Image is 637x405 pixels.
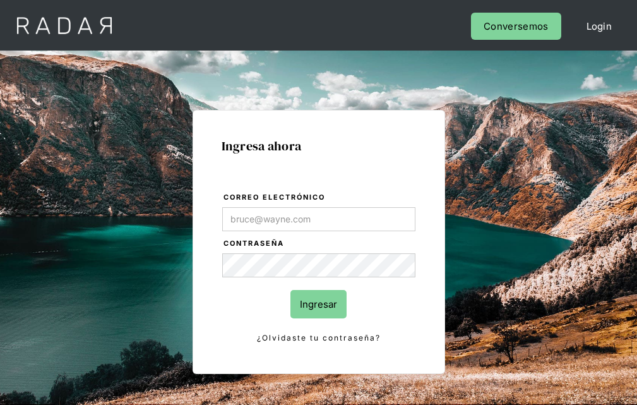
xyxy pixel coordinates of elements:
a: ¿Olvidaste tu contraseña? [222,331,415,345]
a: Login [574,13,625,40]
input: bruce@wayne.com [222,207,415,231]
label: Contraseña [223,238,415,250]
h1: Ingresa ahora [222,139,416,153]
form: Login Form [222,191,416,345]
input: Ingresar [290,290,347,318]
a: Conversemos [471,13,561,40]
label: Correo electrónico [223,191,415,204]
